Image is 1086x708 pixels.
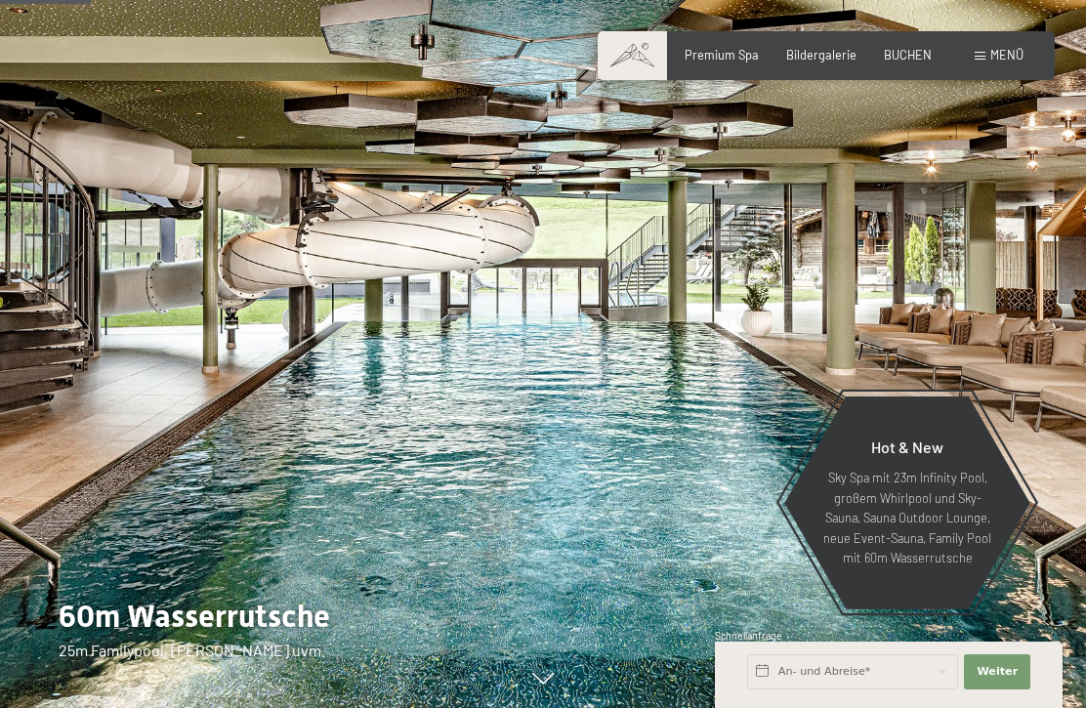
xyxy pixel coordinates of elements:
a: Bildergalerie [786,47,856,62]
a: Premium Spa [685,47,759,62]
p: Sky Spa mit 23m Infinity Pool, großem Whirlpool und Sky-Sauna, Sauna Outdoor Lounge, neue Event-S... [822,468,992,567]
a: Hot & New Sky Spa mit 23m Infinity Pool, großem Whirlpool und Sky-Sauna, Sauna Outdoor Lounge, ne... [783,396,1031,610]
span: Weiter [977,664,1018,680]
button: Weiter [964,654,1030,689]
span: Menü [990,47,1023,62]
span: Hot & New [871,437,943,456]
span: Schnellanfrage [715,630,782,642]
a: BUCHEN [884,47,932,62]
